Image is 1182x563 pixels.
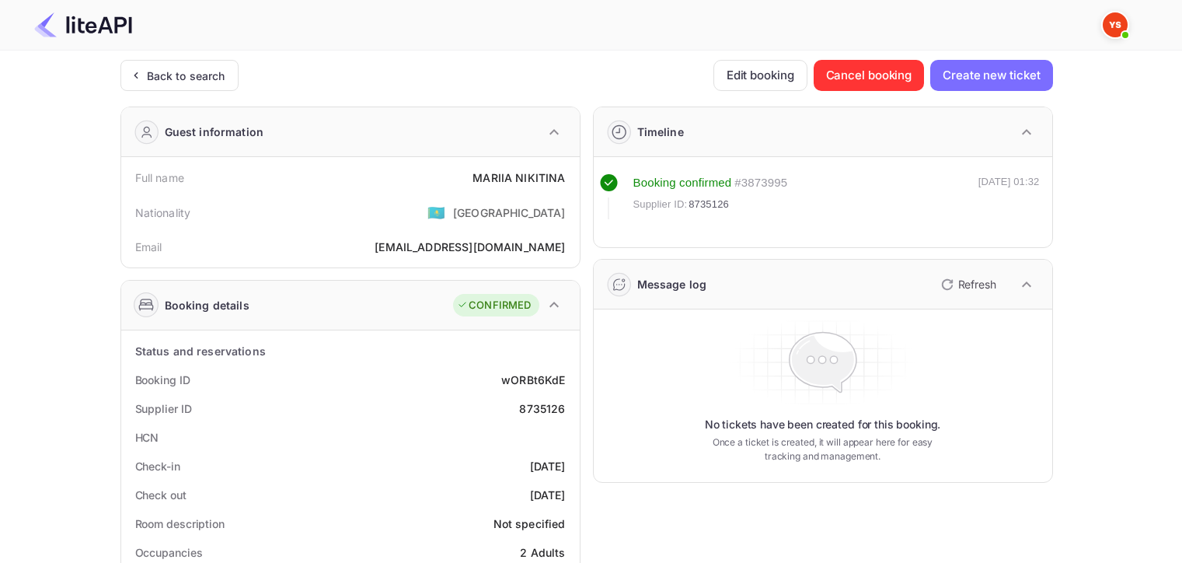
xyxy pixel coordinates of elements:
[135,544,203,561] div: Occupancies
[472,170,565,186] div: MARIIA NIKITINA
[689,197,729,212] span: 8735126
[135,239,162,255] div: Email
[135,343,266,359] div: Status and reservations
[34,12,132,37] img: LiteAPI Logo
[135,487,187,503] div: Check out
[375,239,565,255] div: [EMAIL_ADDRESS][DOMAIN_NAME]
[453,205,566,221] div: [GEOGRAPHIC_DATA]
[814,60,925,91] button: Cancel booking
[633,197,688,212] span: Supplier ID:
[135,429,159,446] div: HCN
[135,170,184,186] div: Full name
[493,516,566,532] div: Not specified
[147,68,225,84] div: Back to search
[520,544,565,561] div: 2 Adults
[135,205,191,221] div: Nationality
[713,60,807,91] button: Edit booking
[530,458,566,474] div: [DATE]
[501,372,565,388] div: wORBt6KdE
[637,124,684,140] div: Timeline
[734,174,787,192] div: # 3873995
[519,400,565,417] div: 8735126
[135,400,192,417] div: Supplier ID
[958,276,996,292] p: Refresh
[165,297,249,313] div: Booking details
[530,487,566,503] div: [DATE]
[427,198,445,226] span: United States
[633,174,732,192] div: Booking confirmed
[637,276,707,292] div: Message log
[1103,12,1128,37] img: Yandex Support
[135,516,225,532] div: Room description
[457,298,531,313] div: CONFIRMED
[135,458,180,474] div: Check-in
[135,372,190,388] div: Booking ID
[705,417,941,432] p: No tickets have been created for this booking.
[930,60,1052,91] button: Create new ticket
[700,435,946,463] p: Once a ticket is created, it will appear here for easy tracking and management.
[165,124,264,140] div: Guest information
[932,272,1002,297] button: Refresh
[978,174,1040,219] div: [DATE] 01:32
